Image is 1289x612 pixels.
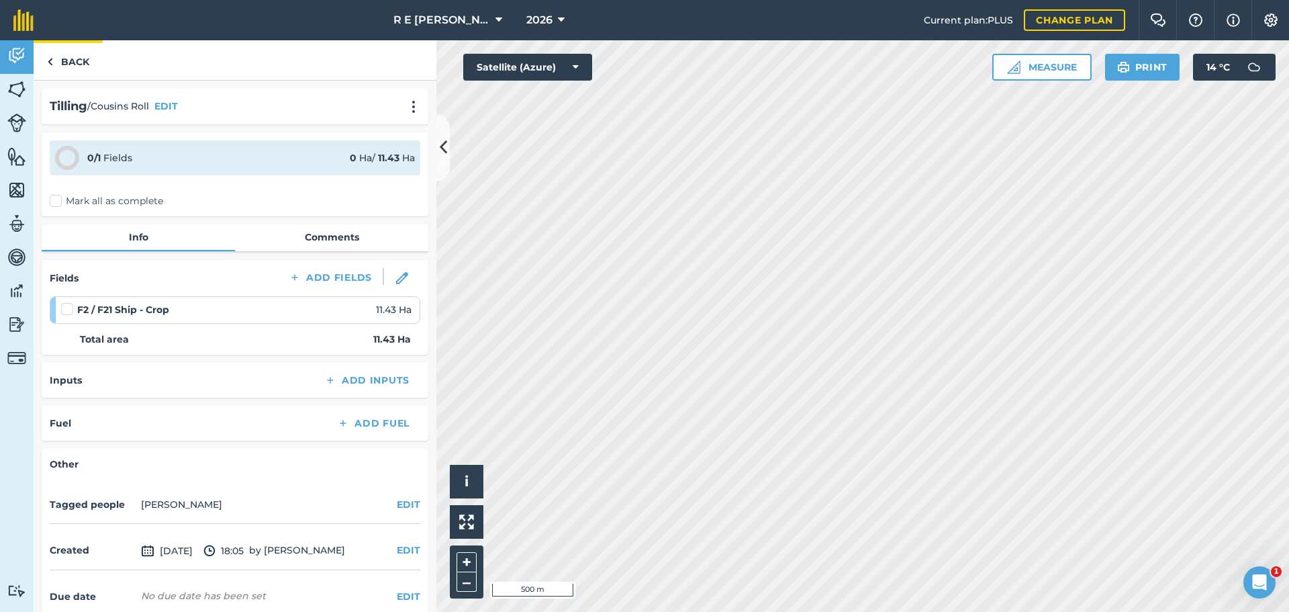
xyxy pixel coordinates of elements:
img: svg+xml;base64,PHN2ZyB4bWxucz0iaHR0cDovL3d3dy53My5vcmcvMjAwMC9zdmciIHdpZHRoPSI5IiBoZWlnaHQ9IjI0Ii... [47,54,53,70]
span: R E [PERSON_NAME] [393,12,490,28]
a: Back [34,40,103,80]
span: [DATE] [141,543,193,559]
a: Comments [235,224,428,250]
button: + [457,552,477,572]
img: svg+xml;base64,PD94bWwgdmVyc2lvbj0iMS4wIiBlbmNvZGluZz0idXRmLTgiPz4KPCEtLSBHZW5lcmF0b3I6IEFkb2JlIE... [7,584,26,597]
img: svg+xml;base64,PD94bWwgdmVyc2lvbj0iMS4wIiBlbmNvZGluZz0idXRmLTgiPz4KPCEtLSBHZW5lcmF0b3I6IEFkb2JlIE... [7,349,26,367]
span: 14 ° C [1206,54,1230,81]
img: svg+xml;base64,PD94bWwgdmVyc2lvbj0iMS4wIiBlbmNvZGluZz0idXRmLTgiPz4KPCEtLSBHZW5lcmF0b3I6IEFkb2JlIE... [7,114,26,132]
button: Print [1105,54,1180,81]
button: Satellite (Azure) [463,54,592,81]
h4: Created [50,543,136,558]
iframe: Intercom live chat [1243,566,1276,599]
button: Add Fuel [326,414,420,433]
strong: 11.43 [378,152,399,164]
img: svg+xml;base64,PD94bWwgdmVyc2lvbj0iMS4wIiBlbmNvZGluZz0idXRmLTgiPz4KPCEtLSBHZW5lcmF0b3I6IEFkb2JlIE... [7,281,26,301]
img: svg+xml;base64,PD94bWwgdmVyc2lvbj0iMS4wIiBlbmNvZGluZz0idXRmLTgiPz4KPCEtLSBHZW5lcmF0b3I6IEFkb2JlIE... [7,46,26,66]
strong: Total area [80,332,129,347]
img: svg+xml;base64,PHN2ZyB4bWxucz0iaHR0cDovL3d3dy53My5vcmcvMjAwMC9zdmciIHdpZHRoPSI1NiIgaGVpZ2h0PSI2MC... [7,180,26,200]
img: svg+xml;base64,PHN2ZyB4bWxucz0iaHR0cDovL3d3dy53My5vcmcvMjAwMC9zdmciIHdpZHRoPSIyMCIgaGVpZ2h0PSIyNC... [405,100,422,114]
img: A question mark icon [1188,13,1204,27]
button: Add Fields [278,268,383,287]
img: svg+xml;base64,PD94bWwgdmVyc2lvbj0iMS4wIiBlbmNvZGluZz0idXRmLTgiPz4KPCEtLSBHZW5lcmF0b3I6IEFkb2JlIE... [7,214,26,234]
img: A cog icon [1263,13,1279,27]
img: svg+xml;base64,PD94bWwgdmVyc2lvbj0iMS4wIiBlbmNvZGluZz0idXRmLTgiPz4KPCEtLSBHZW5lcmF0b3I6IEFkb2JlIE... [141,543,154,559]
img: svg+xml;base64,PD94bWwgdmVyc2lvbj0iMS4wIiBlbmNvZGluZz0idXRmLTgiPz4KPCEtLSBHZW5lcmF0b3I6IEFkb2JlIE... [7,247,26,267]
strong: F2 / F21 Ship - Crop [77,302,169,317]
button: EDIT [154,99,178,114]
a: Info [42,224,235,250]
img: svg+xml;base64,PHN2ZyB4bWxucz0iaHR0cDovL3d3dy53My5vcmcvMjAwMC9zdmciIHdpZHRoPSI1NiIgaGVpZ2h0PSI2MC... [7,146,26,167]
label: Mark all as complete [50,194,163,208]
button: Measure [992,54,1092,81]
strong: 11.43 Ha [373,332,411,347]
span: 2026 [526,12,553,28]
h4: Inputs [50,373,82,388]
img: svg+xml;base64,PD94bWwgdmVyc2lvbj0iMS4wIiBlbmNvZGluZz0idXRmLTgiPz4KPCEtLSBHZW5lcmF0b3I6IEFkb2JlIE... [1241,54,1268,81]
img: Two speech bubbles overlapping with the left bubble in the forefront [1150,13,1166,27]
span: 18:05 [203,543,244,559]
button: 14 °C [1193,54,1276,81]
span: 1 [1271,566,1282,577]
a: Change plan [1024,9,1125,31]
h4: Other [50,457,420,472]
div: by [PERSON_NAME] [50,532,420,570]
strong: 0 / 1 [87,152,101,164]
h4: Tagged people [50,497,136,512]
img: svg+xml;base64,PD94bWwgdmVyc2lvbj0iMS4wIiBlbmNvZGluZz0idXRmLTgiPz4KPCEtLSBHZW5lcmF0b3I6IEFkb2JlIE... [203,543,216,559]
h2: Tilling [50,97,87,116]
span: / Cousins Roll [87,99,149,114]
img: Ruler icon [1007,60,1020,74]
li: [PERSON_NAME] [141,497,222,512]
strong: 0 [350,152,356,164]
button: EDIT [397,589,420,604]
img: fieldmargin Logo [13,9,34,31]
button: EDIT [397,543,420,558]
h4: Due date [50,589,136,604]
h4: Fields [50,271,79,286]
button: – [457,572,477,592]
span: i [465,473,469,490]
img: svg+xml;base64,PHN2ZyB4bWxucz0iaHR0cDovL3d3dy53My5vcmcvMjAwMC9zdmciIHdpZHRoPSI1NiIgaGVpZ2h0PSI2MC... [7,79,26,99]
button: Add Inputs [314,371,420,390]
button: EDIT [397,497,420,512]
img: svg+xml;base64,PHN2ZyB3aWR0aD0iMTgiIGhlaWdodD0iMTgiIHZpZXdCb3g9IjAgMCAxOCAxOCIgZmlsbD0ibm9uZSIgeG... [396,272,408,284]
div: No due date has been set [141,589,266,603]
h4: Fuel [50,416,71,431]
img: Four arrows, one pointing top left, one top right, one bottom right and the last bottom left [459,515,474,529]
span: 11.43 Ha [376,302,412,317]
img: svg+xml;base64,PHN2ZyB4bWxucz0iaHR0cDovL3d3dy53My5vcmcvMjAwMC9zdmciIHdpZHRoPSIxOSIgaGVpZ2h0PSIyNC... [1117,59,1130,75]
div: Fields [87,150,132,165]
span: Current plan : PLUS [924,13,1013,28]
img: svg+xml;base64,PHN2ZyB4bWxucz0iaHR0cDovL3d3dy53My5vcmcvMjAwMC9zdmciIHdpZHRoPSIxNyIgaGVpZ2h0PSIxNy... [1227,12,1240,28]
button: i [450,465,483,498]
div: Ha / Ha [350,150,415,165]
img: svg+xml;base64,PD94bWwgdmVyc2lvbj0iMS4wIiBlbmNvZGluZz0idXRmLTgiPz4KPCEtLSBHZW5lcmF0b3I6IEFkb2JlIE... [7,314,26,335]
